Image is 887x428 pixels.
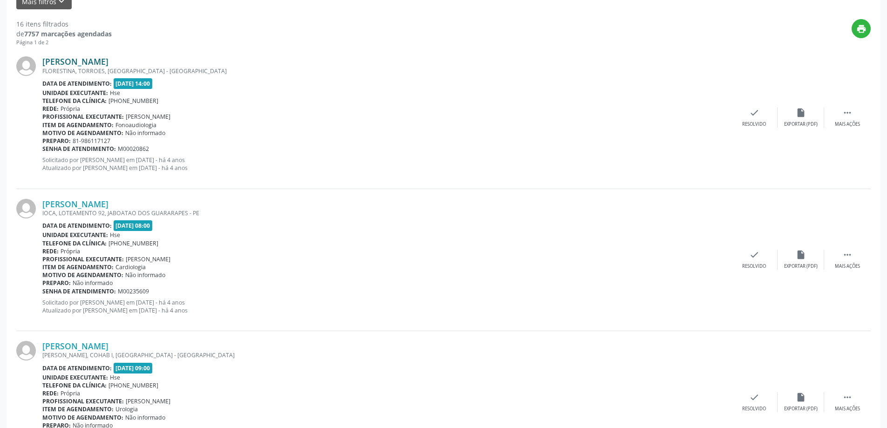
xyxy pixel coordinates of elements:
div: FLORESTINA, TORROES, [GEOGRAPHIC_DATA] - [GEOGRAPHIC_DATA] [42,67,731,75]
b: Senha de atendimento: [42,287,116,295]
b: Telefone da clínica: [42,97,107,105]
div: 16 itens filtrados [16,19,112,29]
i: insert_drive_file [796,250,806,260]
b: Unidade executante: [42,231,108,239]
img: img [16,341,36,360]
div: Resolvido [742,406,766,412]
img: img [16,56,36,76]
span: Urologia [115,405,138,413]
b: Telefone da clínica: [42,239,107,247]
div: Exportar (PDF) [784,121,818,128]
button: print [852,19,871,38]
div: de [16,29,112,39]
span: M00020862 [118,145,149,153]
b: Unidade executante: [42,89,108,97]
div: Exportar (PDF) [784,406,818,412]
div: Resolvido [742,121,766,128]
div: Exportar (PDF) [784,263,818,270]
span: M00235609 [118,287,149,295]
b: Preparo: [42,137,71,145]
i: check [749,250,759,260]
a: [PERSON_NAME] [42,341,108,351]
span: Hse [110,231,120,239]
b: Preparo: [42,279,71,287]
span: Hse [110,89,120,97]
a: [PERSON_NAME] [42,56,108,67]
a: [PERSON_NAME] [42,199,108,209]
b: Data de atendimento: [42,364,112,372]
span: Fonoaudiologia [115,121,156,129]
b: Senha de atendimento: [42,145,116,153]
span: [DATE] 14:00 [114,78,153,89]
span: [PHONE_NUMBER] [108,97,158,105]
span: [PHONE_NUMBER] [108,239,158,247]
b: Motivo de agendamento: [42,271,123,279]
span: Própria [61,105,80,113]
div: Página 1 de 2 [16,39,112,47]
span: [DATE] 08:00 [114,220,153,231]
span: Cardiologia [115,263,146,271]
b: Profissional executante: [42,397,124,405]
i:  [842,250,853,260]
b: Item de agendamento: [42,405,114,413]
i: print [856,24,867,34]
p: Solicitado por [PERSON_NAME] em [DATE] - há 4 anos Atualizado por [PERSON_NAME] em [DATE] - há 4 ... [42,299,731,314]
span: [PHONE_NUMBER] [108,381,158,389]
p: Solicitado por [PERSON_NAME] em [DATE] - há 4 anos Atualizado por [PERSON_NAME] em [DATE] - há 4 ... [42,156,731,172]
div: [PERSON_NAME], COHAB I, [GEOGRAPHIC_DATA] - [GEOGRAPHIC_DATA] [42,351,731,359]
div: IOCA, LOTEAMENTO 92, JABOATAO DOS GUARARAPES - PE [42,209,731,217]
b: Item de agendamento: [42,263,114,271]
div: Mais ações [835,406,860,412]
div: Resolvido [742,263,766,270]
span: Não informado [125,129,165,137]
span: [DATE] 09:00 [114,363,153,374]
i: insert_drive_file [796,392,806,402]
b: Unidade executante: [42,374,108,381]
span: [PERSON_NAME] [126,113,170,121]
b: Item de agendamento: [42,121,114,129]
span: Hse [110,374,120,381]
span: 81-986117127 [73,137,110,145]
div: Mais ações [835,263,860,270]
b: Profissional executante: [42,113,124,121]
b: Rede: [42,247,59,255]
span: Própria [61,389,80,397]
b: Rede: [42,105,59,113]
div: Mais ações [835,121,860,128]
b: Motivo de agendamento: [42,414,123,421]
i: check [749,392,759,402]
span: Não informado [73,279,113,287]
strong: 7757 marcações agendadas [24,29,112,38]
i: check [749,108,759,118]
span: [PERSON_NAME] [126,397,170,405]
img: img [16,199,36,218]
i:  [842,392,853,402]
b: Motivo de agendamento: [42,129,123,137]
b: Rede: [42,389,59,397]
span: Não informado [125,414,165,421]
b: Data de atendimento: [42,80,112,88]
b: Data de atendimento: [42,222,112,230]
b: Profissional executante: [42,255,124,263]
i:  [842,108,853,118]
i: insert_drive_file [796,108,806,118]
b: Telefone da clínica: [42,381,107,389]
span: [PERSON_NAME] [126,255,170,263]
span: Não informado [125,271,165,279]
span: Própria [61,247,80,255]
